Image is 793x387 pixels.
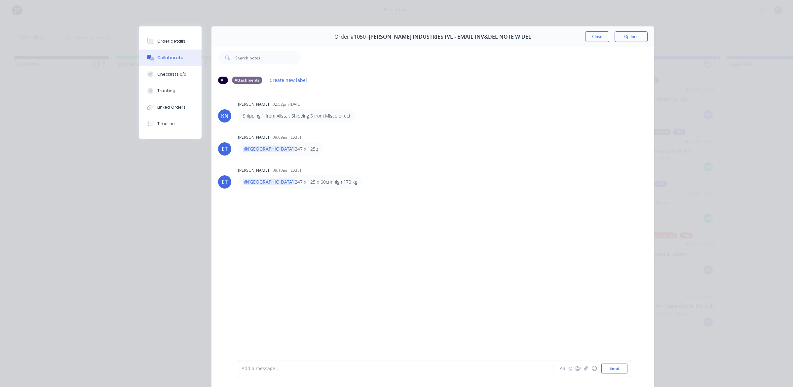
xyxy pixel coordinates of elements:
div: Attachments [232,77,262,84]
div: Collaborate [157,55,183,61]
span: Order #1050 - [334,34,369,40]
button: Options [615,31,648,42]
button: Tracking [139,83,202,99]
span: @[GEOGRAPHIC_DATA] [243,146,295,152]
button: @ [566,365,574,372]
div: - 02:52pm [DATE] [270,101,301,107]
input: Search notes... [235,51,301,64]
button: Linked Orders [139,99,202,116]
button: Close [585,31,609,42]
div: [PERSON_NAME] [238,134,269,140]
div: ET [222,145,228,153]
div: ET [222,178,228,186]
div: KN [221,112,229,120]
p: 247 x 125q [243,146,318,152]
div: Tracking [157,88,175,94]
button: ☺ [590,365,598,372]
button: Order details [139,33,202,50]
div: All [218,77,228,84]
div: [PERSON_NAME] [238,167,269,173]
div: - 09:09am [DATE] [270,134,301,140]
button: Collaborate [139,50,202,66]
div: - 09:10am [DATE] [270,167,301,173]
div: Checklists 0/0 [157,71,186,77]
span: [PERSON_NAME] INDUSTRIES P/L - EMAIL INV&DEL NOTE W DEL [369,34,531,40]
button: Create new label [266,76,311,85]
div: Timeline [157,121,175,127]
span: @[GEOGRAPHIC_DATA] [243,179,295,185]
button: Timeline [139,116,202,132]
p: Shipping 1 from Allstar. Shipping 5 from Misco direct [243,113,351,119]
button: Send [601,364,627,373]
div: Order details [157,38,185,44]
button: Checklists 0/0 [139,66,202,83]
div: Linked Orders [157,104,186,110]
div: [PERSON_NAME] [238,101,269,107]
p: 247 x 125 x 60cm high 170 kg [243,179,357,185]
button: Aa [558,365,566,372]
